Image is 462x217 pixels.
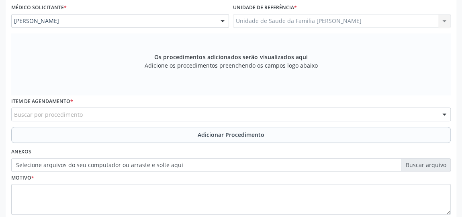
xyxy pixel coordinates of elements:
button: Adicionar Procedimento [11,127,451,143]
label: Anexos [11,146,31,158]
span: Os procedimentos adicionados serão visualizados aqui [154,53,308,61]
label: Motivo [11,172,34,184]
span: [PERSON_NAME] [14,17,213,25]
span: Buscar por procedimento [14,110,83,119]
label: Item de agendamento [11,95,73,108]
span: Adicionar Procedimento [198,130,264,139]
label: Médico Solicitante [11,2,67,14]
span: Adicione os procedimentos preenchendo os campos logo abaixo [145,61,318,70]
label: Unidade de referência [233,2,297,14]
